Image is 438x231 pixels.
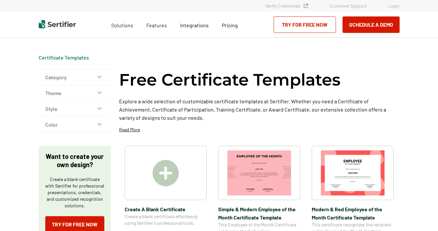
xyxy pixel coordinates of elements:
[119,97,400,122] p: Explore a wide selection of customizable certificate templates at Sertifier. Whether you need a C...
[39,101,111,117] button: Style
[111,20,133,29] span: Solutions
[321,150,385,195] img: Modern & Red Employee of the Month Certificate Template
[39,85,111,101] button: Theme
[218,205,300,221] span: Simple & Modern Employee of the Month Certificate Template
[388,3,400,9] a: Login
[119,126,140,133] p: Read More
[312,205,394,221] span: Modern & Red Employee of the Month Certificate Template
[146,20,167,29] span: Features
[153,160,179,186] img: Create A Blank Certificate
[125,205,207,213] span: Create A Blank Certificate
[227,150,291,195] img: Simple & Modern Employee of the Month Certificate Template
[39,54,89,61] a: Certificate Templates
[304,4,308,8] img: Verified
[39,54,89,61] div: Breadcrumb
[39,20,76,28] img: Sertifier | Digital Credentialing Platform
[222,20,238,29] a: Pricing
[125,213,207,226] span: Create a blank certificate effortlessly using Sertifier’s professional tools.
[329,3,367,9] a: Customer Support
[180,22,209,28] span: Integrations
[45,152,104,169] p: Want to create your own design?
[274,16,336,33] a: Try for Free Now
[119,69,341,90] h1: Free Certificate Templates
[180,20,209,29] a: Integrations
[39,69,111,85] button: Category
[265,3,308,9] a: Verify Credentials
[222,22,238,28] span: Pricing
[39,54,89,61] span: Certificate Templates
[39,117,111,133] button: Color
[45,176,104,209] p: Create a blank certificate with Sertifier for professional presentations, credentials, and custom...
